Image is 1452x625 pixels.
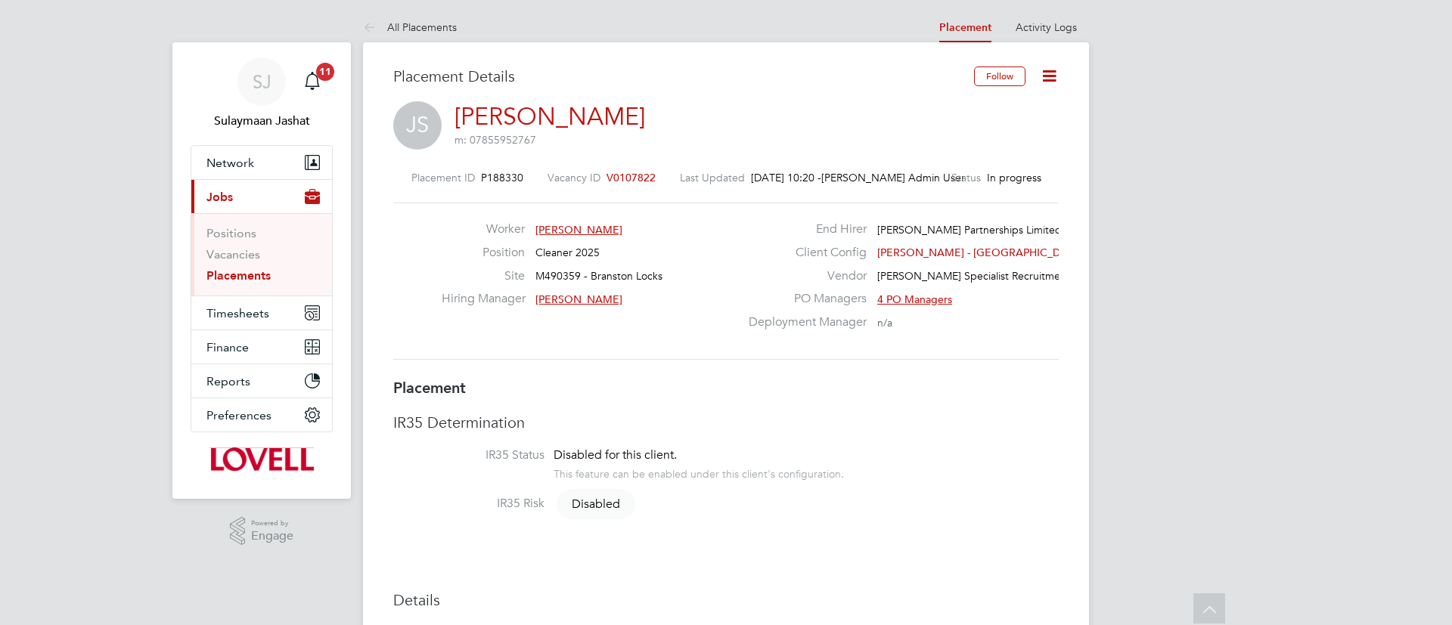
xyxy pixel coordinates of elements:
[191,330,332,364] button: Finance
[740,291,867,307] label: PO Managers
[206,306,269,320] span: Timesheets
[191,57,333,130] a: SJSulaymaan Jashat
[206,226,256,240] a: Positions
[191,447,333,472] a: Go to home page
[442,291,525,307] label: Hiring Manager
[206,374,250,388] span: Reports
[363,20,457,34] a: All Placements
[557,489,635,519] span: Disabled
[535,292,622,306] span: [PERSON_NAME]
[455,102,645,131] a: [PERSON_NAME]
[316,63,334,81] span: 11
[191,296,332,330] button: Timesheets
[740,221,867,237] label: End Hirer
[554,463,844,481] div: This feature can be enabled under this client's configuration.
[535,269,662,283] span: M490359 - Branston Locks
[974,67,1025,86] button: Follow
[877,269,1109,283] span: [PERSON_NAME] Specialist Recruitment Limited
[172,42,351,499] nav: Main navigation
[442,268,525,284] label: Site
[877,316,892,330] span: n/a
[206,156,254,170] span: Network
[191,112,333,130] span: Sulaymaan Jashat
[393,447,544,463] label: IR35 Status
[951,171,981,184] label: Status
[393,379,466,397] b: Placement
[206,247,260,261] a: Vacancies
[740,314,867,330] label: Deployment Manager
[877,292,952,306] span: 4 PO Managers
[209,447,313,472] img: lovell-logo-retina.png
[442,221,525,237] label: Worker
[206,190,233,204] span: Jobs
[191,364,332,398] button: Reports
[548,171,600,184] label: Vacancy ID
[393,496,544,512] label: IR35 Risk
[251,517,293,530] span: Powered by
[442,245,525,261] label: Position
[206,408,271,422] span: Preferences
[191,180,332,213] button: Jobs
[535,246,600,259] span: Cleaner 2025
[191,146,332,179] button: Network
[1016,20,1077,34] a: Activity Logs
[230,517,294,546] a: Powered byEngage
[393,413,1059,432] h3: IR35 Determination
[455,133,536,147] span: m: 07855952767
[253,72,271,91] span: SJ
[411,171,475,184] label: Placement ID
[206,340,249,354] span: Finance
[554,447,677,463] span: Disabled for this client.
[939,21,991,34] a: Placement
[680,171,745,184] label: Last Updated
[251,530,293,543] span: Engage
[206,268,271,283] a: Placements
[393,590,1059,610] h3: Details
[393,101,442,150] span: JS
[191,398,332,432] button: Preferences
[751,171,821,184] span: [DATE] 10:20 -
[877,246,1082,259] span: [PERSON_NAME] - [GEOGRAPHIC_DATA]
[987,171,1041,184] span: In progress
[297,57,327,106] a: 11
[191,213,332,295] div: Jobs
[740,268,867,284] label: Vendor
[740,245,867,261] label: Client Config
[607,171,656,184] span: V0107822
[393,67,963,86] h3: Placement Details
[821,171,927,184] span: [PERSON_NAME] Admin User
[535,223,622,237] span: [PERSON_NAME]
[481,171,523,184] span: P188330
[877,223,1062,237] span: [PERSON_NAME] Partnerships Limited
